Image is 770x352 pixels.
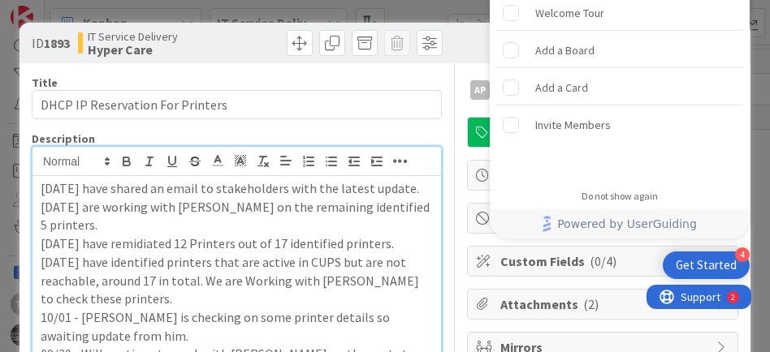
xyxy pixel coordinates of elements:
div: Welcome Tour [535,3,604,23]
span: Description [32,131,95,146]
div: Footer [490,209,750,238]
input: type card name here... [32,90,442,119]
div: Do not show again [582,190,658,203]
p: 10/01 - [PERSON_NAME] is checking on some printer details so awaiting update from him. [41,308,433,345]
div: Open Get Started checklist, remaining modules: 4 [663,251,750,279]
span: Support [34,2,74,22]
div: Add a Card is incomplete. [496,70,743,105]
p: [DATE] have shared an email to stakeholders with the latest update. [41,179,433,198]
p: [DATE] have identified printers that are active in CUPS but are not reachable, around 17 in total... [41,253,433,308]
span: ( 2 ) [583,296,599,312]
div: AP [470,80,490,100]
div: 4 [735,247,750,262]
div: 2 [84,6,89,19]
span: ID [32,33,70,53]
div: Add a Board is incomplete. [496,32,743,68]
label: Title [32,75,58,90]
span: ( 0/4 ) [590,253,616,269]
div: Invite Members is incomplete. [496,107,743,143]
div: Get Started [676,257,737,273]
p: [DATE] have remidiated 12 Printers out of 17 identified printers. [41,234,433,253]
span: Attachments [500,294,708,314]
span: Powered by UserGuiding [557,214,697,234]
div: Invite Members [535,115,611,135]
b: Hyper Care [88,43,178,56]
a: Powered by UserGuiding [498,209,742,238]
p: [DATE] are working with [PERSON_NAME] on the remaining identified 5 printers. [41,198,433,234]
div: Add a Board [535,41,595,60]
span: Custom Fields [500,251,708,271]
b: 1893 [44,35,70,51]
div: Add a Card [535,78,588,97]
span: IT Service Delivery [88,30,178,43]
